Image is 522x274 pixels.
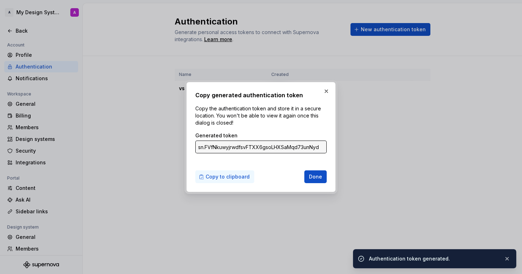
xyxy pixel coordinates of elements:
button: Done [304,170,327,183]
span: Done [309,173,322,180]
span: Copy to clipboard [206,173,250,180]
label: Generated token [195,132,238,139]
p: Copy the authentication token and store it in a secure location. You won't be able to view it aga... [195,105,327,126]
h2: Copy generated authentication token [195,91,327,99]
div: Authentication token generated. [369,255,498,262]
button: Copy to clipboard [195,170,254,183]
